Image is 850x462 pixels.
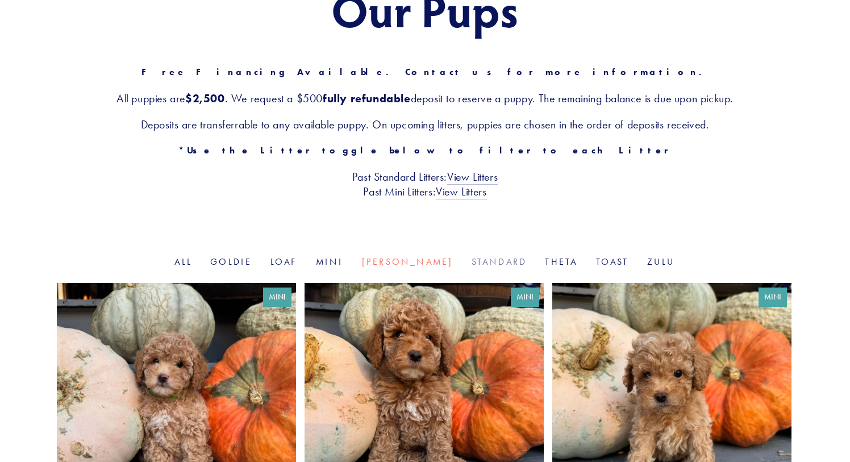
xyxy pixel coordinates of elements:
a: [PERSON_NAME] [362,256,453,267]
a: Zulu [647,256,676,267]
a: All [174,256,192,267]
a: Goldie [210,256,252,267]
a: View Litters [447,170,498,185]
h3: All puppies are . We request a $500 deposit to reserve a puppy. The remaining balance is due upon... [57,91,793,106]
a: Standard [472,256,527,267]
strong: *Use the Litter toggle below to filter to each Litter [178,145,671,156]
strong: Free Financing Available. Contact us for more information. [141,66,709,77]
a: View Litters [436,185,486,199]
a: Toast [596,256,629,267]
strong: fully refundable [323,91,411,105]
a: Mini [316,256,344,267]
strong: $2,500 [185,91,225,105]
a: Loaf [270,256,298,267]
h3: Past Standard Litters: Past Mini Litters: [57,169,793,199]
a: Theta [545,256,577,267]
h3: Deposits are transferrable to any available puppy. On upcoming litters, puppies are chosen in the... [57,117,793,132]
